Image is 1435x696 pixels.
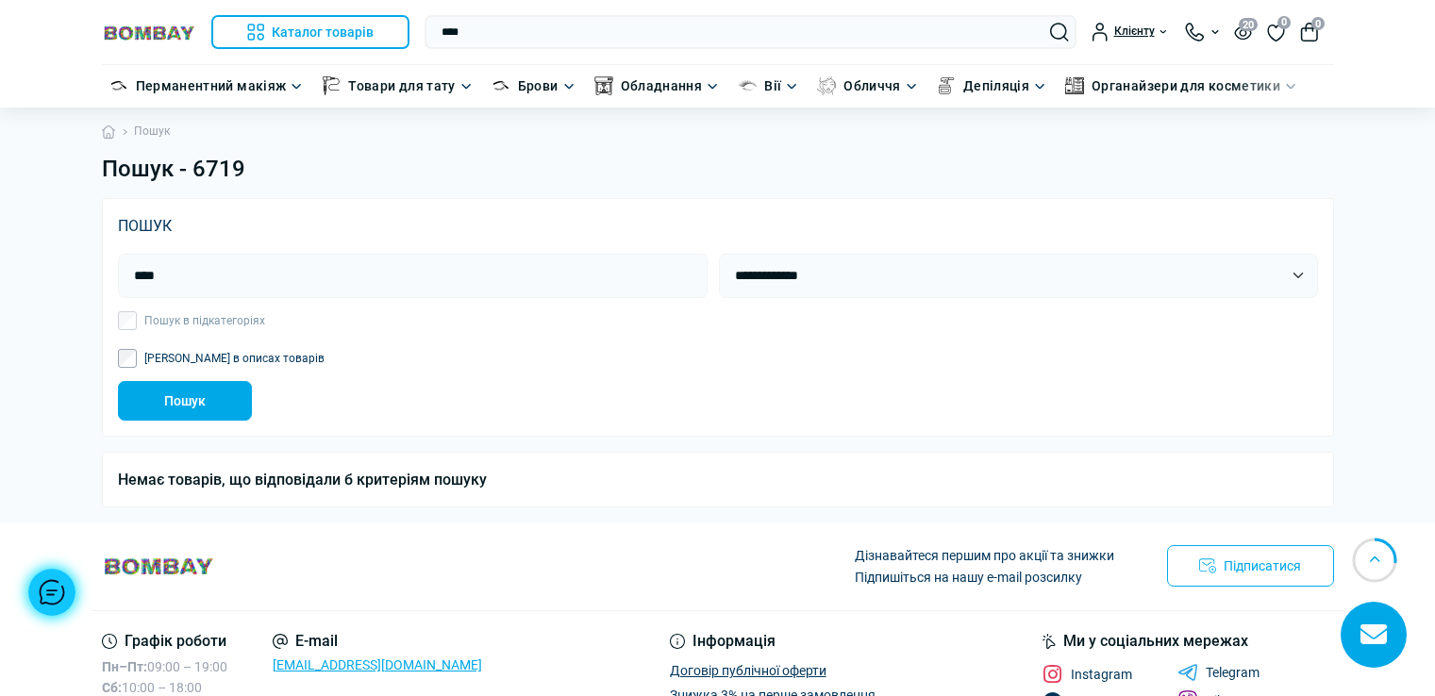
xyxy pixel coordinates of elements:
span: 0 [1311,17,1325,30]
img: Вії [738,76,757,95]
img: BOMBAY [102,555,215,577]
button: 0 [1300,23,1319,41]
img: Товари для тату [322,76,341,95]
li: Пошук [115,123,170,141]
p: Дізнавайтеся першим про акції та знижки [855,545,1114,566]
a: Товари для тату [348,75,455,96]
nav: breadcrumb [102,108,1334,156]
a: Вії [764,75,781,96]
img: Обличчя [817,76,836,95]
h1: Пошук - 6719 [102,156,1334,183]
b: Пн–Пт: [102,659,147,674]
img: BOMBAY [102,24,196,41]
b: Сб: [102,680,122,695]
a: Instagram [1043,664,1132,685]
img: Органайзери для косметики [1065,76,1084,95]
button: Пошук [118,381,252,421]
a: Договір публічної оферти [670,663,826,678]
button: Підписатися [1167,545,1334,587]
div: Графік роботи [102,634,227,649]
a: Органайзери для косметики [1092,75,1280,96]
button: 20 [1234,24,1252,40]
img: Перманентний макіяж [109,76,128,95]
a: Депіляція [963,75,1029,96]
label: [PERSON_NAME] в описах товарів [144,353,325,364]
a: Telegram [1177,664,1260,681]
a: Обличчя [843,75,901,96]
button: Search [1050,23,1069,41]
a: 0 [1267,22,1285,42]
p: Підпишіться на нашу e-mail розсилку [855,567,1114,588]
button: Каталог товарів [211,15,410,49]
a: Брови [518,75,559,96]
span: Instagram [1071,668,1132,681]
span: 20 [1239,18,1258,31]
p: Немає товарів, що відповідали б критеріям пошуку [118,468,1318,492]
div: Інформація [670,634,876,649]
a: Перманентний макіяж [136,75,287,96]
a: [EMAIL_ADDRESS][DOMAIN_NAME] [273,657,482,672]
div: Пошук [118,214,1318,239]
label: Пошук в підкатегоріях [144,315,265,326]
div: E-mail [273,634,482,649]
div: Ми у соціальних мережах [1043,634,1334,649]
span: 0 [1277,16,1291,29]
a: Обладнання [621,75,703,96]
img: Брови [492,76,510,95]
img: Депіляція [937,76,956,95]
img: Обладнання [594,76,613,95]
